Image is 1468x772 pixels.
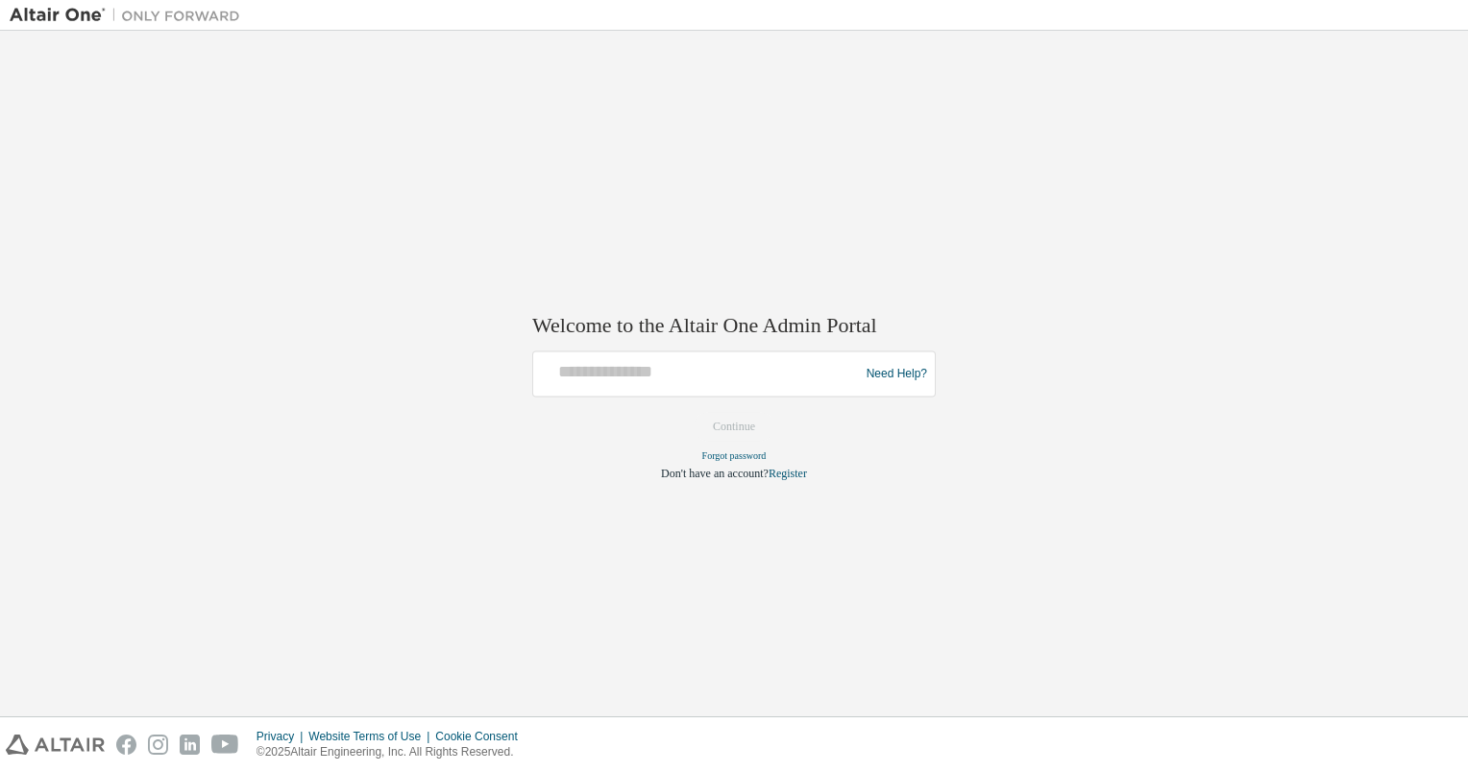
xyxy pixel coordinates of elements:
[702,451,767,462] a: Forgot password
[10,6,250,25] img: Altair One
[532,312,936,339] h2: Welcome to the Altair One Admin Portal
[661,468,769,481] span: Don't have an account?
[148,735,168,755] img: instagram.svg
[257,729,308,744] div: Privacy
[308,729,435,744] div: Website Terms of Use
[435,729,528,744] div: Cookie Consent
[116,735,136,755] img: facebook.svg
[180,735,200,755] img: linkedin.svg
[211,735,239,755] img: youtube.svg
[257,744,529,760] p: © 2025 Altair Engineering, Inc. All Rights Reserved.
[867,374,927,374] a: Need Help?
[769,468,807,481] a: Register
[6,735,105,755] img: altair_logo.svg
